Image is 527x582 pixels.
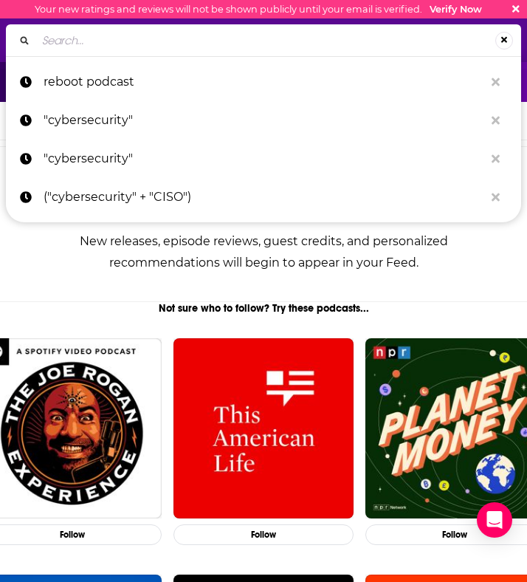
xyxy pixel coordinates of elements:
[44,63,484,101] p: reboot podcast
[44,101,484,140] p: "cybersecurity"
[6,63,521,101] a: reboot podcast
[6,24,521,56] div: Search...
[6,140,521,178] a: "cybersecurity"
[35,4,482,15] div: Your new ratings and reviews will not be shown publicly until your email is verified.
[6,178,521,216] a: ("cybersecurity" + "CISO")
[36,29,495,52] input: Search...
[173,338,353,518] img: This American Life
[44,140,484,178] p: "cybersecurity"
[173,524,353,546] button: Follow
[477,502,512,538] div: Open Intercom Messenger
[6,101,521,140] a: "cybersecurity"
[36,230,491,273] div: New releases, episode reviews, guest credits, and personalized recommendations will begin to appe...
[430,4,482,15] a: Verify Now
[44,178,484,216] p: ("cybersecurity" + "CISO")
